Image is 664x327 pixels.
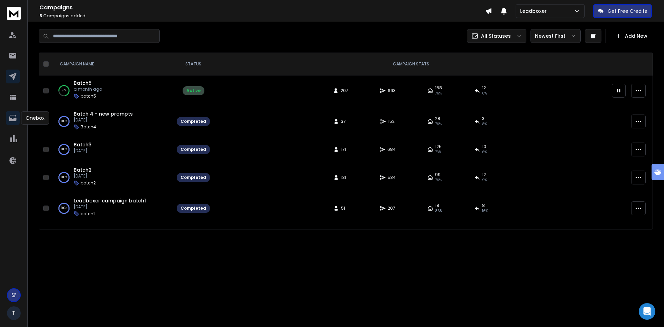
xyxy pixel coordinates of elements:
p: batch1 [81,211,95,217]
a: Batch2 [74,166,92,173]
span: 16 % [482,208,488,214]
div: Onebox [21,111,49,125]
div: Open Intercom Messenger [639,303,655,320]
span: 131 [341,175,348,180]
td: 100%Batch2[DATE]batch2 [52,162,173,193]
p: [DATE] [74,204,146,210]
td: 100%Batch3[DATE] [52,137,173,162]
span: 51 [341,206,348,211]
button: Get Free Credits [593,4,652,18]
span: 207 [388,206,395,211]
span: 12 [482,85,486,91]
span: 76 % [435,178,442,183]
span: 534 [388,175,396,180]
img: logo [7,7,21,20]
p: [DATE] [74,173,96,179]
th: STATUS [173,53,214,75]
span: 6 % [482,91,487,96]
span: 37 [341,119,348,124]
p: 100 % [61,205,67,212]
span: 86 % [435,208,442,214]
p: Campaigns added [39,13,485,19]
p: Leadboxer [520,8,550,15]
a: Batch 4 - new prompts [74,110,133,117]
p: Batch4 [81,124,96,130]
p: Get Free Credits [608,8,647,15]
span: 76 % [435,121,442,127]
p: 71 % [62,87,66,94]
span: 18 [435,203,439,208]
span: 8 % [482,121,487,127]
span: 5 [39,13,42,19]
div: Completed [181,119,206,124]
p: a month ago [74,87,102,92]
span: 99 [435,172,441,178]
span: 28 [435,116,440,121]
p: batch2 [81,180,96,186]
p: [DATE] [74,148,92,154]
a: Leadboxer campaign batch1 [74,197,146,204]
td: 100%Batch 4 - new prompts[DATE]Batch4 [52,106,173,137]
div: Completed [181,175,206,180]
span: 171 [341,147,348,152]
span: 9 % [482,178,487,183]
p: 100 % [61,118,67,125]
td: 100%Leadboxer campaign batch1[DATE]batch1 [52,193,173,224]
span: 684 [387,147,396,152]
a: Batch5 [74,80,92,87]
span: 158 [435,85,442,91]
a: Batch3 [74,141,92,148]
span: 10 [482,144,486,149]
span: 73 % [435,149,441,155]
div: Completed [181,206,206,211]
span: 8 [482,203,485,208]
button: T [7,306,21,320]
span: 3 [482,116,485,121]
span: 207 [341,88,348,93]
td: 71%Batch5a month agobatch5 [52,75,173,106]
span: 6 % [482,149,487,155]
div: Active [186,88,201,93]
span: 12 [482,172,486,178]
p: 100 % [61,174,67,181]
span: 152 [388,119,395,124]
th: CAMPAIGN NAME [52,53,173,75]
th: CAMPAIGN STATS [214,53,608,75]
div: Completed [181,147,206,152]
button: Newest First [531,29,581,43]
p: batch5 [81,93,96,99]
button: Add New [610,29,653,43]
p: All Statuses [481,33,511,39]
h1: Campaigns [39,3,485,12]
p: 100 % [61,146,67,153]
p: [DATE] [74,117,133,123]
span: 663 [388,88,396,93]
span: 125 [435,144,442,149]
span: 76 % [435,91,442,96]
